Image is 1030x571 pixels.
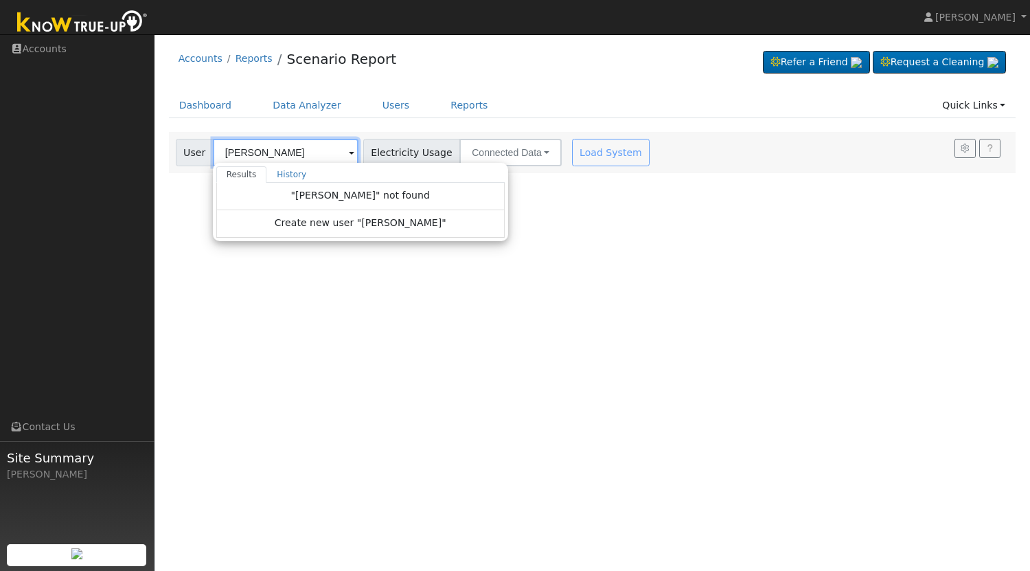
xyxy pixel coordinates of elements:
img: retrieve [851,57,862,68]
a: Request a Cleaning [873,51,1006,74]
a: Quick Links [932,93,1016,118]
img: retrieve [987,57,998,68]
span: Site Summary [7,449,147,467]
a: Help Link [979,139,1000,158]
div: [PERSON_NAME] [7,467,147,482]
span: "[PERSON_NAME]" not found [291,190,430,201]
a: Scenario Report [286,51,396,67]
a: Refer a Friend [763,51,870,74]
a: Reports [236,53,273,64]
input: Select a User [213,139,358,166]
span: User [176,139,214,166]
button: Connected Data [459,139,562,166]
span: [PERSON_NAME] [935,12,1016,23]
img: retrieve [71,548,82,559]
a: Reports [440,93,498,118]
a: Data Analyzer [262,93,352,118]
button: Settings [954,139,976,158]
a: Accounts [179,53,222,64]
a: Results [216,166,267,183]
a: Dashboard [169,93,242,118]
span: Create new user "[PERSON_NAME]" [275,216,446,232]
span: Electricity Usage [363,139,460,166]
a: Users [372,93,420,118]
img: Know True-Up [10,8,154,38]
a: History [266,166,317,183]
